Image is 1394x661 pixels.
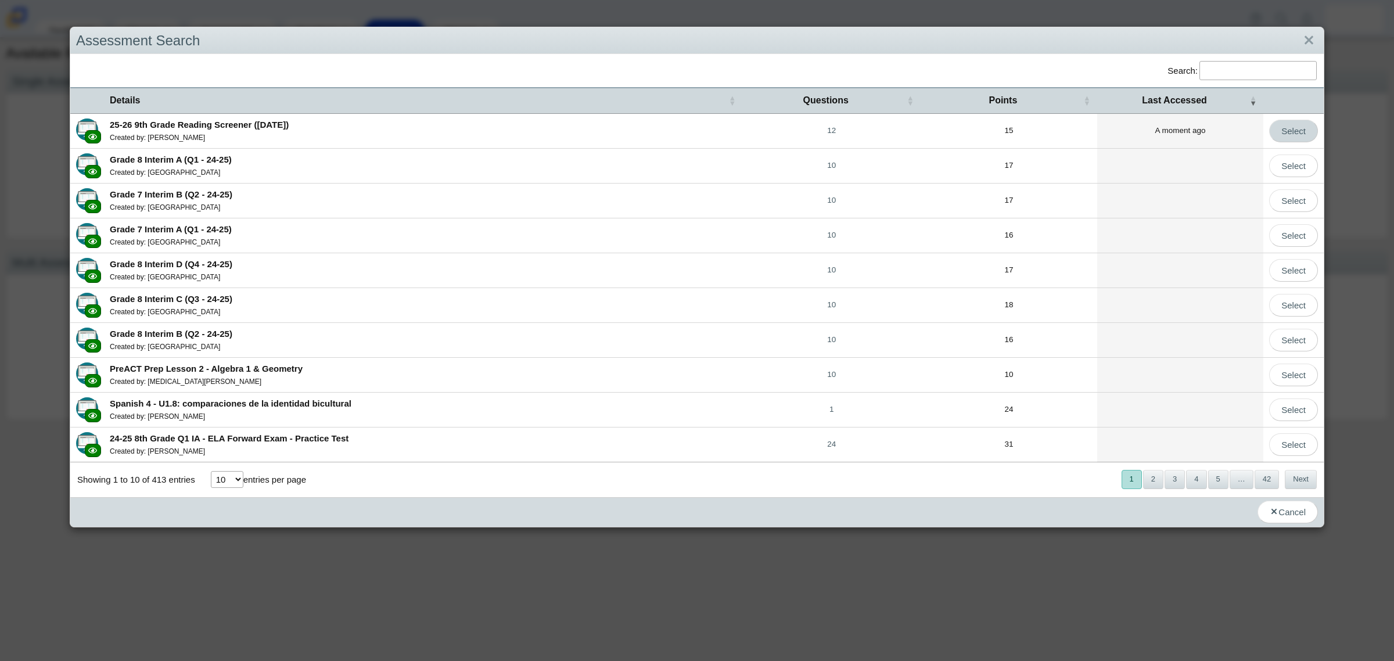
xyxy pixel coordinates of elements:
div: Showing 1 to 10 of 413 entries [70,462,195,497]
td: 17 [921,184,1097,218]
span: Last Accessed : Activate to remove sorting [1249,88,1256,113]
td: 15 [921,114,1097,149]
img: type-advanced.svg [76,432,98,454]
img: type-advanced.svg [76,188,98,210]
a: Select [1269,364,1318,386]
label: Search: [1167,66,1198,76]
td: 31 [921,428,1097,462]
time: Aug 29, 2025 at 1:55 PM [1155,126,1206,135]
a: Close [1300,31,1318,51]
b: Grade 7 Interim A (Q1 - 24-25) [110,224,232,234]
small: Created by: [GEOGRAPHIC_DATA] [110,343,220,351]
b: Grade 8 Interim B (Q2 - 24-25) [110,329,232,339]
b: Grade 8 Interim A (Q1 - 24-25) [110,155,232,164]
label: entries per page [243,475,306,484]
small: Created by: [PERSON_NAME] [110,447,205,455]
a: 10 [742,184,920,218]
small: Created by: [PERSON_NAME] [110,412,205,421]
a: Select [1269,189,1318,212]
span: Details [110,95,140,105]
a: Select [1269,329,1318,351]
b: Grade 7 Interim B (Q2 - 24-25) [110,189,232,199]
td: 17 [921,253,1097,288]
button: 4 [1186,470,1206,489]
a: 10 [742,218,920,253]
a: 24 [742,428,920,462]
a: 12 [742,114,920,148]
a: 1 [742,393,920,427]
span: Questions : Activate to sort [907,88,914,113]
span: … [1230,470,1253,489]
span: Points [989,95,1017,105]
small: Created by: [GEOGRAPHIC_DATA] [110,203,220,211]
td: 18 [921,288,1097,323]
button: 5 [1208,470,1228,489]
a: Select [1269,398,1318,421]
b: Spanish 4 - U1.8: comparaciones de la identidad bicultural [110,398,351,408]
img: type-advanced.svg [76,258,98,280]
button: 1 [1122,470,1142,489]
span: Points : Activate to sort [1083,88,1090,113]
b: PreACT Prep Lesson 2 - Algebra 1 & Geometry [110,364,303,373]
a: Select [1269,259,1318,282]
img: type-advanced.svg [76,328,98,350]
span: Last Accessed [1142,95,1206,105]
span: Questions [803,95,849,105]
td: 16 [921,218,1097,253]
td: 24 [921,393,1097,428]
b: Grade 8 Interim D (Q4 - 24-25) [110,259,232,269]
a: 10 [742,149,920,183]
small: Created by: [GEOGRAPHIC_DATA] [110,308,220,316]
button: Cancel [1258,501,1318,523]
small: Created by: [GEOGRAPHIC_DATA] [110,168,220,177]
a: Select [1269,120,1318,142]
a: 10 [742,323,920,357]
button: 3 [1165,470,1185,489]
td: 17 [921,149,1097,184]
img: type-advanced.svg [76,293,98,315]
span: Details : Activate to sort [728,88,735,113]
button: 42 [1255,470,1279,489]
td: 16 [921,323,1097,358]
a: 10 [742,288,920,322]
a: Select [1269,155,1318,177]
img: type-advanced.svg [76,362,98,385]
b: Grade 8 Interim C (Q3 - 24-25) [110,294,232,304]
span: Cancel [1270,507,1306,517]
small: Created by: [MEDICAL_DATA][PERSON_NAME] [110,378,261,386]
small: Created by: [PERSON_NAME] [110,134,205,142]
img: type-advanced.svg [76,153,98,175]
small: Created by: [GEOGRAPHIC_DATA] [110,273,220,281]
img: type-advanced.svg [76,118,98,141]
nav: pagination [1120,470,1317,489]
td: 10 [921,358,1097,393]
a: Select [1269,224,1318,247]
a: Select [1269,433,1318,456]
img: type-advanced.svg [76,223,98,245]
img: type-advanced.svg [76,397,98,419]
b: 25-26 9th Grade Reading Screener ([DATE]) [110,120,289,130]
div: Assessment Search [70,27,1324,55]
button: 2 [1143,470,1163,489]
a: 10 [742,358,920,392]
b: 24-25 8th Grade Q1 IA - ELA Forward Exam - Practice Test [110,433,348,443]
a: 10 [742,253,920,288]
button: Next [1285,470,1317,489]
small: Created by: [GEOGRAPHIC_DATA] [110,238,220,246]
a: Select [1269,294,1318,317]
